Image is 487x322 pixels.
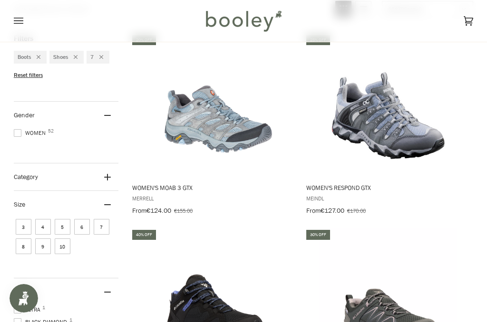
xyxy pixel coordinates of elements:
[90,53,94,61] span: 7
[321,206,344,215] span: €127.00
[317,34,459,176] img: Meindl Women's Respond GTX Graphite / Sky - Booley Galway
[14,305,43,314] span: Altra
[16,219,31,235] span: Size: 3
[306,206,321,215] span: From
[94,219,109,235] span: Size: 7
[94,53,103,61] div: Remove filter: 7
[14,71,118,79] li: Reset filters
[146,206,171,215] span: €124.00
[306,230,330,240] div: 30% off
[306,194,470,202] span: Meindl
[132,206,146,215] span: From
[347,207,366,215] span: €170.00
[174,207,193,215] span: €155.00
[132,194,296,202] span: Merrell
[306,183,470,192] span: Women's Respond GTX
[55,238,70,254] span: Size: 10
[53,53,68,61] span: Shoes
[14,172,38,181] span: Category
[14,200,25,209] span: Size
[132,230,156,240] div: 40% off
[35,219,51,235] span: Size: 4
[74,219,90,235] span: Size: 6
[16,238,31,254] span: Size: 8
[48,129,54,133] span: 52
[31,53,40,61] div: Remove filter: Boots
[305,34,472,218] a: Women's Respond GTX
[68,53,78,61] div: Remove filter: Shoes
[132,183,296,192] span: Women's Moab 3 GTX
[18,53,31,61] span: Boots
[14,111,35,120] span: Gender
[14,129,49,137] span: Women
[35,238,51,254] span: Size: 9
[131,34,298,218] a: Women's Moab 3 GTX
[14,71,43,79] span: Reset filters
[55,219,70,235] span: Size: 5
[143,34,285,176] img: Merrell Women's Moab 3 GTX Altitude - Booley Galway
[202,7,285,35] img: Booley
[10,284,38,313] iframe: Button to open loyalty program pop-up
[42,305,45,310] span: 1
